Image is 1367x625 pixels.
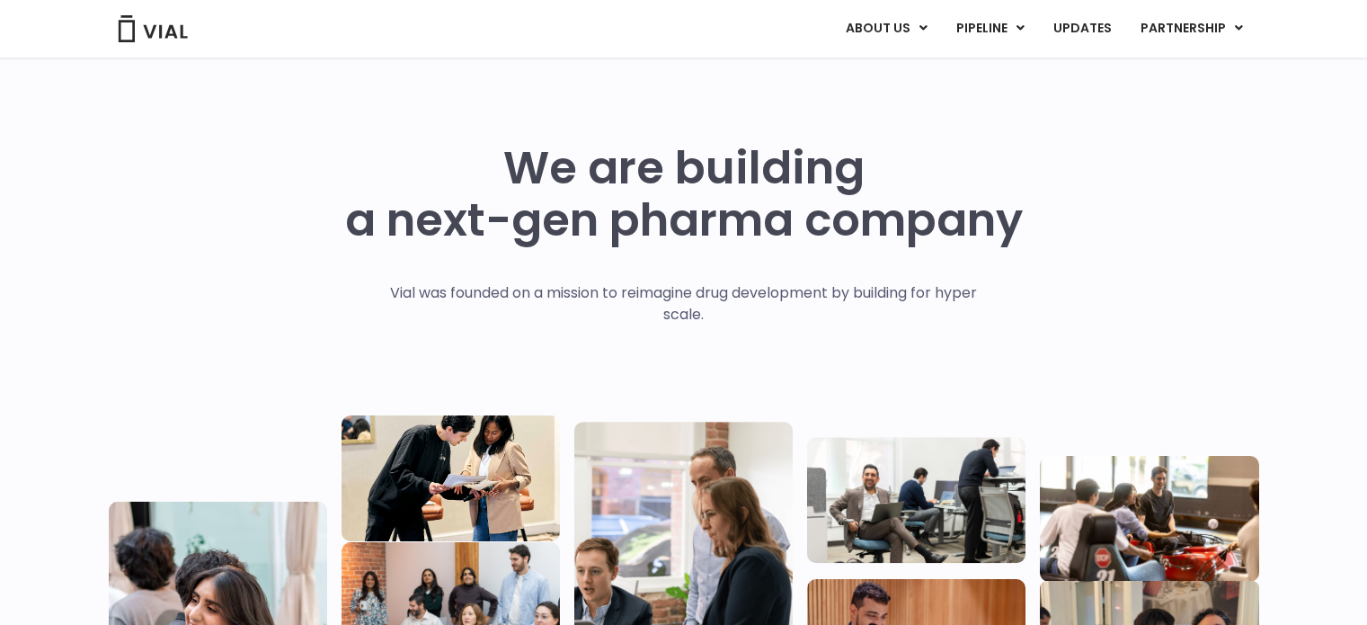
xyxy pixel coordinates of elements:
[1126,13,1257,44] a: PARTNERSHIPMenu Toggle
[1039,13,1125,44] a: UPDATES
[1040,456,1258,582] img: Group of people playing whirlyball
[831,13,941,44] a: ABOUT USMenu Toggle
[342,415,560,541] img: Two people looking at a paper talking.
[942,13,1038,44] a: PIPELINEMenu Toggle
[371,282,996,326] p: Vial was founded on a mission to reimagine drug development by building for hyper scale.
[117,15,189,42] img: Vial Logo
[345,142,1023,246] h1: We are building a next-gen pharma company
[807,437,1025,563] img: Three people working in an office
